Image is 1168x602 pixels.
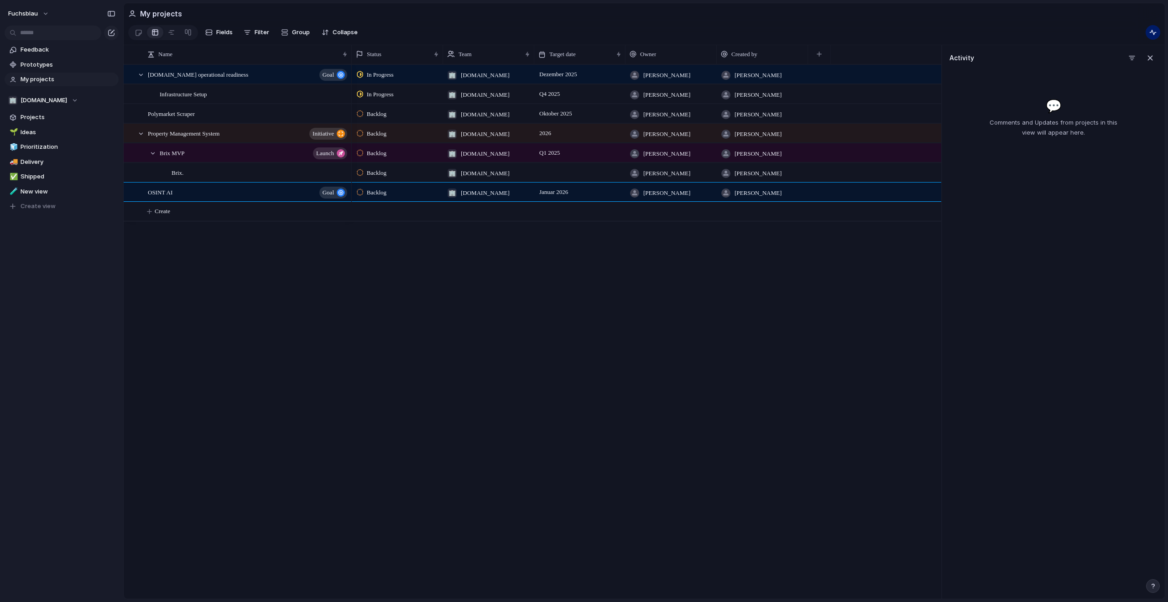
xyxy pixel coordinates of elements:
span: Prioritization [21,142,115,152]
button: 🚚 [8,157,17,167]
span: Name [158,50,172,59]
span: Create view [21,202,56,211]
button: Group [276,25,314,40]
div: 🚚 [10,157,16,167]
span: Collapse [333,28,358,37]
span: [DOMAIN_NAME] [21,96,67,105]
button: Fields [202,25,236,40]
button: Create view [5,199,119,213]
span: Group [292,28,310,37]
span: Team [459,50,472,59]
span: Fields [216,28,233,37]
span: Shipped [21,172,115,181]
span: Status [367,50,381,59]
a: 🧊Prioritization [5,140,119,154]
div: ✅ [10,172,16,182]
span: Infrastructure Setup [160,89,207,99]
div: 🧊 [10,142,16,152]
h2: My projects [140,8,182,19]
div: 🏢 [8,96,17,105]
span: Ideas [21,128,115,137]
button: 🧊 [8,142,17,152]
button: 🌱 [8,128,17,137]
span: OSINT AI [148,187,172,197]
span: Delivery [21,157,115,167]
span: Property Management System [148,128,219,138]
button: Filter [240,25,273,40]
span: 💬 [1046,96,1062,115]
span: My projects [21,75,115,84]
span: Projects [21,113,115,122]
a: Feedback [5,43,119,57]
span: Polymarket Scraper [148,108,195,119]
div: 🧪 [10,186,16,197]
button: fuchsblau [4,6,54,21]
span: Brix. [172,167,183,178]
button: Collapse [318,25,361,40]
span: New view [21,187,115,196]
a: 🧪New view [5,185,119,199]
a: 🚚Delivery [5,155,119,169]
span: Feedback [21,45,115,54]
span: Brix MVP [160,147,185,158]
a: ✅Shipped [5,170,119,183]
span: [DOMAIN_NAME] operational readiness [148,69,248,79]
button: 🏢[DOMAIN_NAME] [5,94,119,107]
span: Create [155,207,170,216]
span: Target date [549,50,576,59]
span: Prototypes [21,60,115,69]
button: 🧪 [8,187,17,196]
span: Filter [255,28,269,37]
a: Prototypes [5,58,119,72]
a: My projects [5,73,119,86]
p: Comments and Updates from projects in this view will appear here. [984,117,1123,137]
a: 🌱Ideas [5,126,119,139]
h3: Activity [949,53,974,63]
a: Projects [5,110,119,124]
div: 🌱 [10,127,16,137]
button: ✅ [8,172,17,181]
span: fuchsblau [8,9,38,18]
span: Owner [640,50,656,59]
span: Created by [731,50,757,59]
button: Create [133,202,955,221]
